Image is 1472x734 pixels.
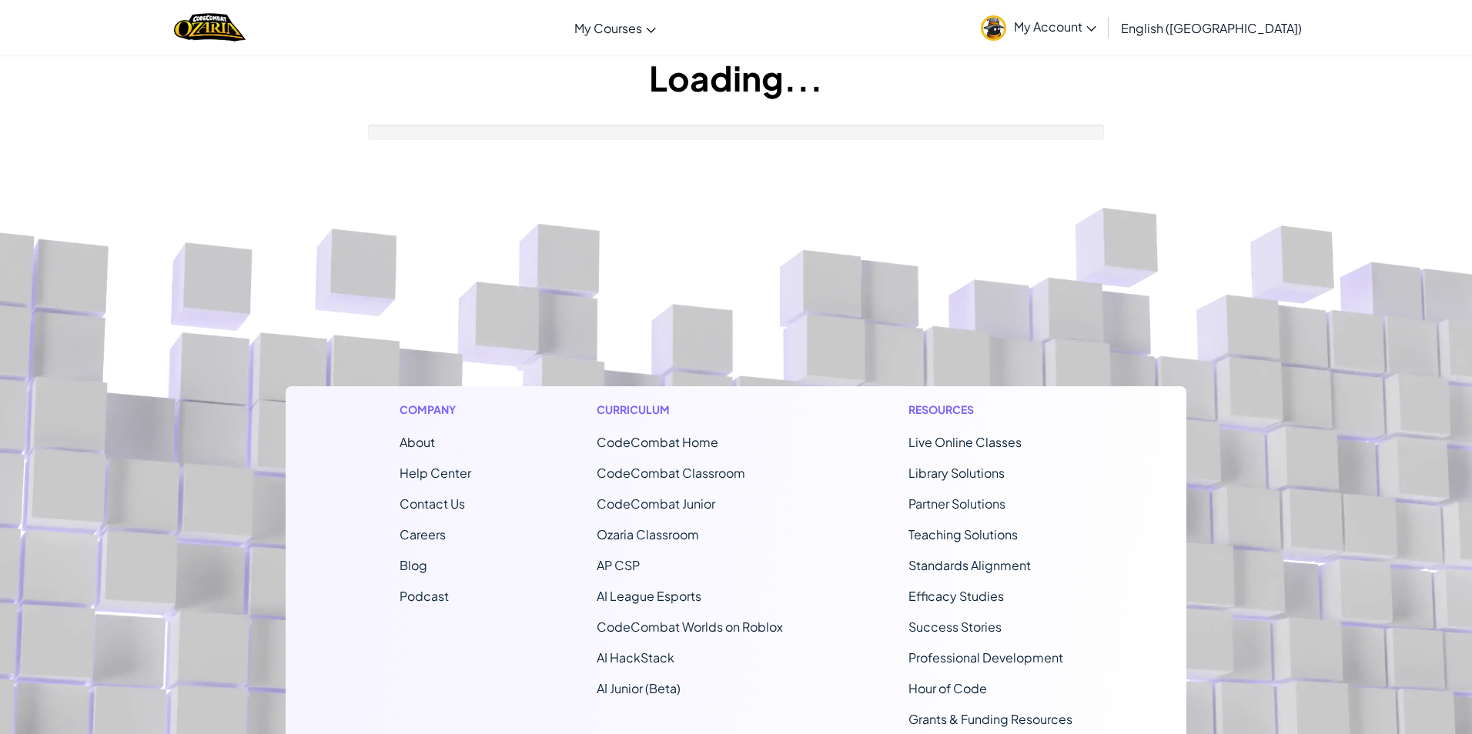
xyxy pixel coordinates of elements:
[400,402,471,418] h1: Company
[597,649,674,666] a: AI HackStack
[1014,18,1096,35] span: My Account
[400,495,465,512] span: Contact Us
[574,20,642,36] span: My Courses
[400,434,435,450] a: About
[597,680,681,696] a: AI Junior (Beta)
[400,526,446,542] a: Careers
[908,495,1005,512] a: Partner Solutions
[1121,20,1302,36] span: English ([GEOGRAPHIC_DATA])
[597,402,783,418] h1: Curriculum
[908,434,1022,450] a: Live Online Classes
[908,649,1063,666] a: Professional Development
[174,12,246,43] img: Home
[908,588,1004,604] a: Efficacy Studies
[567,7,664,48] a: My Courses
[1113,7,1310,48] a: English ([GEOGRAPHIC_DATA])
[973,3,1104,52] a: My Account
[597,557,640,573] a: AP CSP
[597,465,745,481] a: CodeCombat Classroom
[908,557,1031,573] a: Standards Alignment
[597,619,783,635] a: CodeCombat Worlds on Roblox
[400,588,449,604] a: Podcast
[400,557,427,573] a: Blog
[400,465,471,481] a: Help Center
[908,465,1005,481] a: Library Solutions
[908,526,1018,542] a: Teaching Solutions
[597,526,699,542] a: Ozaria Classroom
[174,12,246,43] a: Ozaria by CodeCombat logo
[908,711,1072,727] a: Grants & Funding Resources
[597,495,715,512] a: CodeCombat Junior
[908,619,1002,635] a: Success Stories
[981,15,1006,41] img: avatar
[908,402,1072,418] h1: Resources
[597,588,701,604] a: AI League Esports
[908,680,987,696] a: Hour of Code
[597,434,718,450] span: CodeCombat Home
